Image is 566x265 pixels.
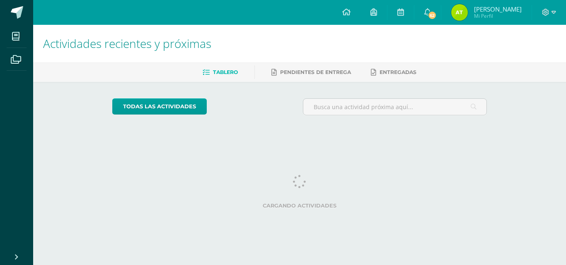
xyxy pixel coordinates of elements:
[280,69,351,75] span: Pendientes de entrega
[112,203,487,209] label: Cargando actividades
[428,11,437,20] span: 62
[203,66,238,79] a: Tablero
[474,12,522,19] span: Mi Perfil
[474,5,522,13] span: [PERSON_NAME]
[112,98,207,115] a: todas las Actividades
[213,69,238,75] span: Tablero
[380,69,416,75] span: Entregadas
[303,99,487,115] input: Busca una actividad próxima aquí...
[271,66,351,79] a: Pendientes de entrega
[451,4,468,21] img: e086b2bfefc85a260be0cb7776030031.png
[43,36,211,51] span: Actividades recientes y próximas
[371,66,416,79] a: Entregadas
